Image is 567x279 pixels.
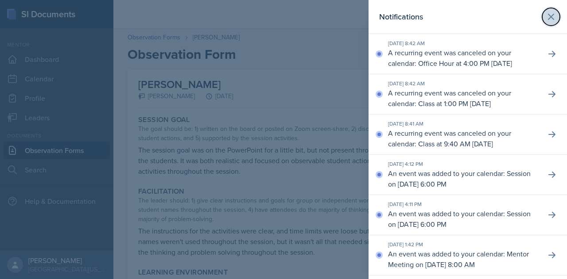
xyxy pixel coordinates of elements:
p: An event was added to your calendar: Mentor Meeting on [DATE] 8:00 AM [388,248,539,270]
h2: Notifications [379,11,423,23]
p: A recurring event was canceled on your calendar: Office Hour at 4:00 PM [DATE] [388,47,539,69]
div: [DATE] 8:42 AM [388,80,539,88]
div: [DATE] 1:42 PM [388,241,539,248]
p: A recurring event was canceled on your calendar: Class at 9:40 AM [DATE] [388,128,539,149]
p: An event was added to your calendar: Session on [DATE] 6:00 PM [388,208,539,229]
div: [DATE] 8:41 AM [388,120,539,128]
div: [DATE] 4:12 PM [388,160,539,168]
p: A recurring event was canceled on your calendar: Class at 1:00 PM [DATE] [388,88,539,109]
p: An event was added to your calendar: Session on [DATE] 6:00 PM [388,168,539,189]
div: [DATE] 8:42 AM [388,39,539,47]
div: [DATE] 4:11 PM [388,200,539,208]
